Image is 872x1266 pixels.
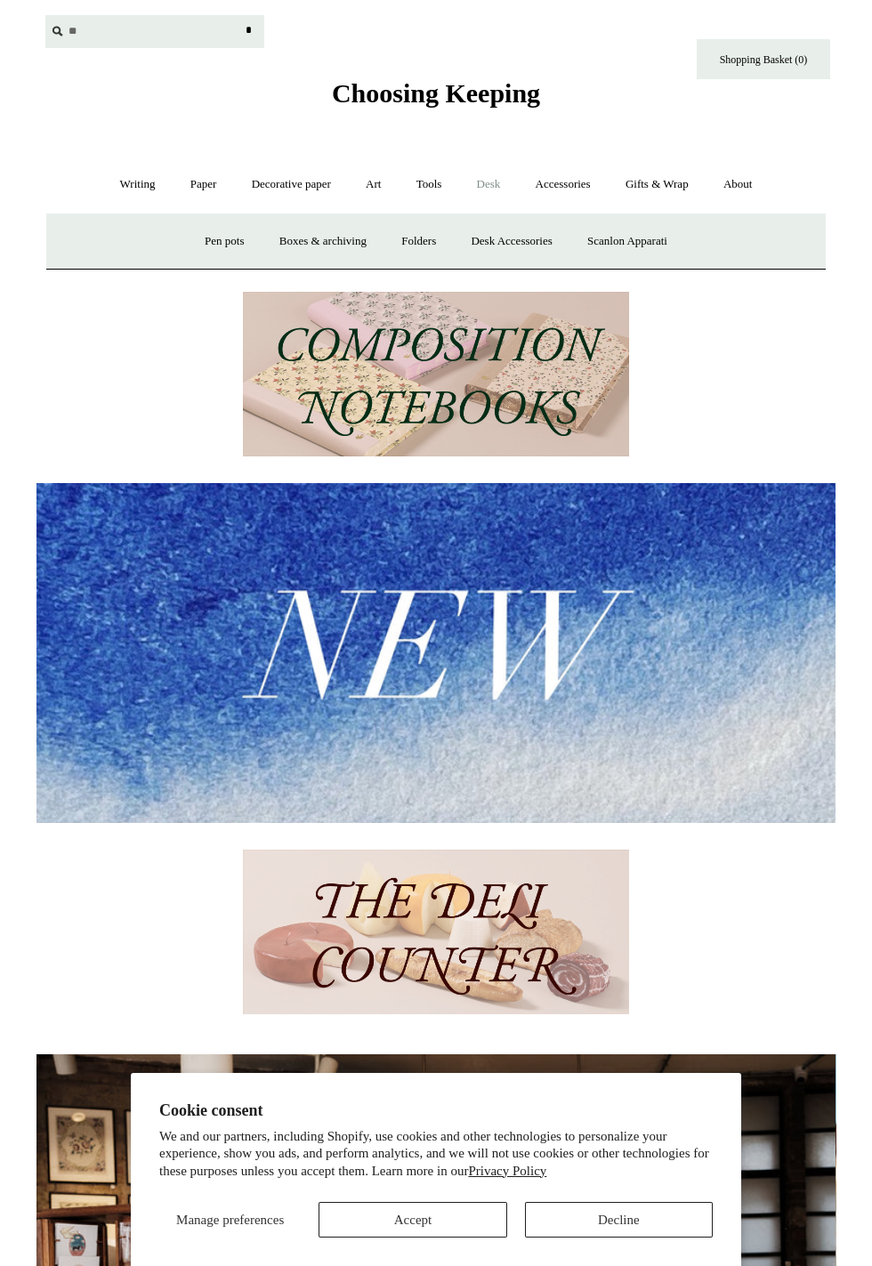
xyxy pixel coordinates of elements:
[525,1202,713,1238] button: Decline
[520,161,607,208] a: Accessories
[243,292,629,456] img: 202302 Composition ledgers.jpg__PID:69722ee6-fa44-49dd-a067-31375e5d54ec
[319,1202,506,1238] button: Accept
[455,218,568,265] a: Desk Accessories
[104,161,172,208] a: Writing
[707,161,769,208] a: About
[189,218,260,265] a: Pen pots
[461,161,517,208] a: Desk
[350,161,397,208] a: Art
[159,1101,713,1120] h2: Cookie consent
[159,1128,713,1181] p: We and our partners, including Shopify, use cookies and other technologies to personalize your ex...
[174,161,233,208] a: Paper
[263,218,383,265] a: Boxes & archiving
[468,1164,546,1178] a: Privacy Policy
[332,78,540,108] span: Choosing Keeping
[610,161,705,208] a: Gifts & Wrap
[697,39,830,79] a: Shopping Basket (0)
[243,850,629,1014] img: The Deli Counter
[385,218,452,265] a: Folders
[400,161,458,208] a: Tools
[332,93,540,105] a: Choosing Keeping
[176,1213,284,1227] span: Manage preferences
[36,483,836,823] img: New.jpg__PID:f73bdf93-380a-4a35-bcfe-7823039498e1
[236,161,347,208] a: Decorative paper
[159,1202,301,1238] button: Manage preferences
[571,218,683,265] a: Scanlon Apparati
